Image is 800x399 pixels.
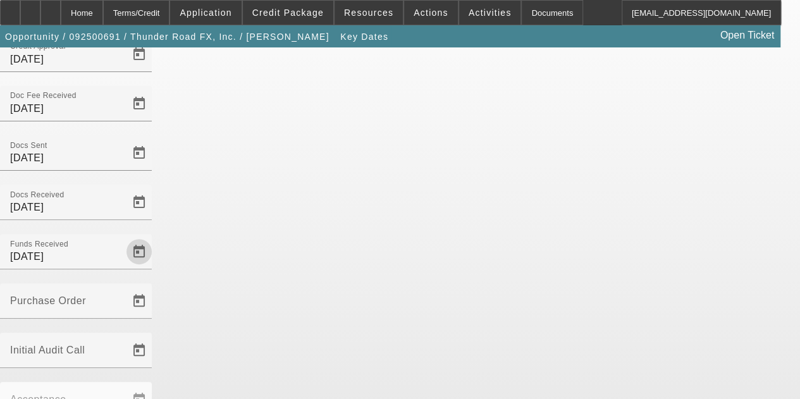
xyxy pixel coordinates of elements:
[126,91,152,116] button: Open calendar
[10,190,65,199] mat-label: Docs Received
[469,8,512,18] span: Activities
[340,32,388,42] span: Key Dates
[252,8,324,18] span: Credit Package
[10,240,68,248] mat-label: Funds Received
[715,25,779,46] a: Open Ticket
[337,25,391,48] button: Key Dates
[126,239,152,264] button: Open calendar
[5,32,329,42] span: Opportunity / 092500691 / Thunder Road FX, Inc. / [PERSON_NAME]
[126,42,152,67] button: Open calendar
[10,92,77,100] mat-label: Doc Fee Received
[10,295,86,306] mat-label: Purchase Order
[170,1,241,25] button: Application
[180,8,231,18] span: Application
[126,338,152,363] button: Open calendar
[126,288,152,314] button: Open calendar
[404,1,458,25] button: Actions
[10,345,85,355] mat-label: Initial Audit Call
[243,1,333,25] button: Credit Package
[459,1,521,25] button: Activities
[414,8,448,18] span: Actions
[344,8,393,18] span: Resources
[335,1,403,25] button: Resources
[126,140,152,166] button: Open calendar
[126,190,152,215] button: Open calendar
[10,141,47,149] mat-label: Docs Sent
